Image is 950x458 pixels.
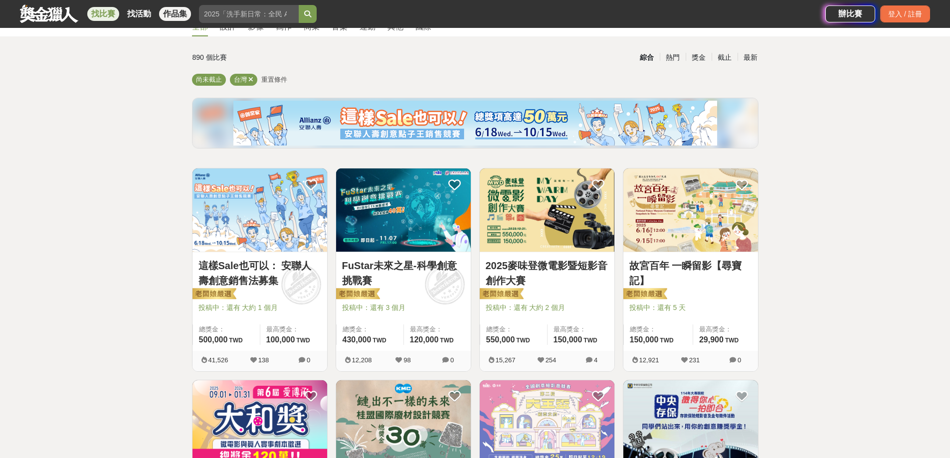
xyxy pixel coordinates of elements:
span: 550,000 [486,335,515,344]
span: 254 [546,356,557,364]
span: 231 [689,356,700,364]
span: 最高獎金： [699,324,752,334]
span: TWD [516,337,530,344]
a: 辦比賽 [825,5,875,22]
div: 熱門 [660,49,686,66]
div: 截止 [712,49,738,66]
div: 890 個比賽 [192,49,380,66]
span: 尚未截止 [196,76,222,83]
span: 430,000 [343,335,372,344]
span: 500,000 [199,335,228,344]
span: 投稿中：還有 5 天 [629,303,752,313]
span: 台灣 [234,76,247,83]
span: 投稿中：還有 大約 2 個月 [486,303,608,313]
a: 故宮百年 一瞬留影【尋寶記】 [629,258,752,288]
img: Cover Image [336,168,471,252]
a: 找活動 [123,7,155,21]
span: 投稿中：還有 大約 1 個月 [198,303,321,313]
span: 150,000 [630,335,659,344]
span: 12,208 [352,356,372,364]
a: 2025麥味登微電影暨短影音創作大賽 [486,258,608,288]
span: 12,921 [639,356,659,364]
span: 重置條件 [261,76,287,83]
input: 2025「洗手新日常：全民 ALL IN」洗手歌全台徵選 [199,5,299,23]
img: 老闆娘嚴選 [190,288,236,302]
img: 老闆娘嚴選 [334,288,380,302]
span: TWD [660,337,673,344]
div: 最新 [738,49,763,66]
img: Cover Image [480,168,614,252]
span: 98 [403,356,410,364]
a: 作品集 [159,7,191,21]
span: 15,267 [496,356,516,364]
span: 最高獎金： [410,324,465,334]
span: TWD [725,337,739,344]
span: TWD [373,337,386,344]
span: 總獎金： [199,324,254,334]
span: TWD [229,337,242,344]
span: 總獎金： [343,324,397,334]
img: cf4fb443-4ad2-4338-9fa3-b46b0bf5d316.png [233,101,717,146]
img: Cover Image [192,168,327,252]
a: 這樣Sale也可以： 安聯人壽創意銷售法募集 [198,258,321,288]
img: Cover Image [623,168,758,252]
span: 4 [594,356,597,364]
a: FuStar未來之星-科學創意挑戰賽 [342,258,465,288]
span: 0 [307,356,310,364]
div: 登入 / 註冊 [880,5,930,22]
span: 最高獎金： [554,324,608,334]
span: 0 [450,356,454,364]
span: 0 [738,356,741,364]
div: 獎金 [686,49,712,66]
span: TWD [296,337,310,344]
span: 總獎金： [486,324,541,334]
span: 29,900 [699,335,724,344]
span: 120,000 [410,335,439,344]
span: 41,526 [208,356,228,364]
span: 最高獎金： [266,324,321,334]
div: 綜合 [634,49,660,66]
span: TWD [440,337,453,344]
span: 投稿中：還有 3 個月 [342,303,465,313]
span: 總獎金： [630,324,687,334]
span: 100,000 [266,335,295,344]
a: 找比賽 [87,7,119,21]
span: 138 [258,356,269,364]
img: 老闆娘嚴選 [621,288,667,302]
span: TWD [583,337,597,344]
img: 老闆娘嚴選 [478,288,524,302]
span: 150,000 [554,335,582,344]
